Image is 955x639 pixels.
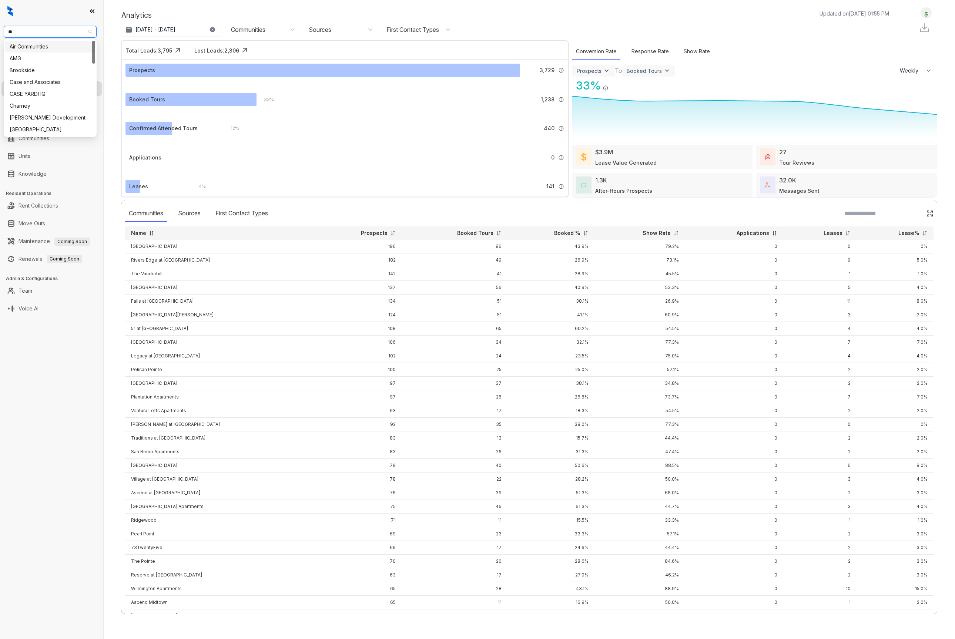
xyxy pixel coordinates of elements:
[239,45,250,56] img: Click Icon
[125,47,172,54] div: Total Leads: 3,795
[898,229,919,237] p: Lease%
[507,281,594,295] td: 40.9%
[685,431,784,445] td: 0
[857,527,934,541] td: 3.0%
[1,283,102,298] li: Team
[783,377,856,390] td: 2
[779,176,796,185] div: 32.0K
[765,182,770,188] img: TotalFum
[149,231,154,236] img: sorting
[1,131,102,146] li: Communities
[10,114,91,122] div: [PERSON_NAME] Development
[125,322,314,336] td: 51 at [GEOGRAPHIC_DATA]
[5,112,95,124] div: Davis Development
[554,229,580,237] p: Booked %
[19,131,49,146] a: Communities
[845,231,851,236] img: sorting
[402,541,507,555] td: 17
[125,308,314,322] td: [GEOGRAPHIC_DATA][PERSON_NAME]
[594,308,685,322] td: 60.9%
[783,500,856,514] td: 3
[594,541,685,555] td: 44.4%
[685,349,784,363] td: 0
[314,418,402,431] td: 92
[314,459,402,472] td: 79
[783,459,856,472] td: 6
[857,472,934,486] td: 4.0%
[507,486,594,500] td: 51.3%
[594,377,685,390] td: 34.8%
[609,78,620,90] img: Click Icon
[594,486,685,500] td: 68.0%
[921,9,931,17] img: UserAvatar
[783,514,856,527] td: 1
[125,363,314,377] td: Pelican Pointe
[507,459,594,472] td: 50.6%
[129,154,161,162] div: Applications
[507,349,594,363] td: 23.5%
[1,198,102,213] li: Rent Collections
[685,445,784,459] td: 0
[125,541,314,555] td: 73TwentyFive
[5,76,95,88] div: Case and Associates
[558,97,564,102] img: Info
[857,445,934,459] td: 2.0%
[857,431,934,445] td: 2.0%
[10,54,91,63] div: AMG
[572,44,620,60] div: Conversion Rate
[212,205,272,222] div: First Contact Types
[857,459,934,472] td: 8.0%
[507,418,594,431] td: 38.0%
[125,295,314,308] td: Falls at [GEOGRAPHIC_DATA]
[402,267,507,281] td: 41
[10,125,91,134] div: [GEOGRAPHIC_DATA]
[857,486,934,500] td: 3.0%
[125,240,314,253] td: [GEOGRAPHIC_DATA]
[540,66,554,74] span: 3,729
[685,541,784,555] td: 0
[314,514,402,527] td: 71
[507,541,594,555] td: 24.6%
[1,234,102,249] li: Maintenance
[857,267,934,281] td: 1.0%
[685,390,784,404] td: 0
[783,445,856,459] td: 2
[125,390,314,404] td: Plantation Apartments
[125,527,314,541] td: Pearl Point
[314,527,402,541] td: 69
[231,26,265,34] div: Communities
[386,26,439,34] div: First Contact Types
[191,182,206,191] div: 4 %
[594,500,685,514] td: 44.7%
[779,159,814,167] div: Tour Reviews
[314,541,402,555] td: 69
[314,390,402,404] td: 97
[581,182,586,188] img: AfterHoursConversations
[314,295,402,308] td: 134
[10,78,91,86] div: Case and Associates
[783,390,856,404] td: 7
[402,281,507,295] td: 56
[783,527,856,541] td: 2
[10,90,91,98] div: CASE YARDI IQ
[857,514,934,527] td: 1.0%
[314,253,402,267] td: 182
[507,253,594,267] td: 26.9%
[857,349,934,363] td: 4.0%
[783,486,856,500] td: 2
[6,190,103,197] h3: Resident Operations
[125,486,314,500] td: Ascend at [GEOGRAPHIC_DATA]
[125,472,314,486] td: Village at [GEOGRAPHIC_DATA]
[5,53,95,64] div: AMG
[5,100,95,112] div: Charney
[125,377,314,390] td: [GEOGRAPHIC_DATA]
[402,308,507,322] td: 51
[772,231,777,236] img: sorting
[507,472,594,486] td: 28.2%
[577,68,602,74] div: Prospects
[583,231,589,236] img: sorting
[594,295,685,308] td: 26.9%
[257,95,274,104] div: 33 %
[603,85,609,91] img: Info
[558,125,564,131] img: Info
